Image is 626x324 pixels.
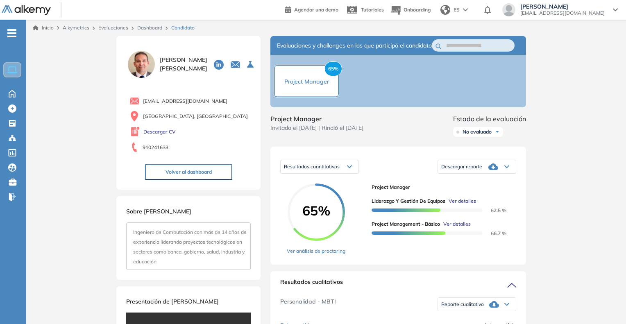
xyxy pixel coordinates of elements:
span: Ver detalles [443,220,471,228]
img: Ícono de flecha [495,129,500,134]
span: [PERSON_NAME] [PERSON_NAME] [160,56,207,73]
img: world [440,5,450,15]
button: Onboarding [390,1,431,19]
span: Estado de la evaluación [453,114,526,124]
button: Ver detalles [440,220,471,228]
span: Personalidad - MBTI [280,297,336,311]
a: Agendar una demo [285,4,338,14]
span: Sobre [PERSON_NAME] [126,208,191,215]
img: PROFILE_MENU_LOGO_USER [126,49,156,79]
span: 66.7 % [481,230,506,236]
span: Resultados cualitativos [280,278,343,291]
a: Inicio [33,24,54,32]
span: No evaluado [463,129,492,135]
span: 910241633 [143,144,168,151]
span: Project Manager [372,184,510,191]
a: Dashboard [137,25,162,31]
a: Descargar CV [143,128,176,136]
span: 62.5 % [481,207,506,213]
span: Project Management - Básico [372,220,440,228]
span: Liderazgo y Gestión de Equipos [372,197,445,205]
span: 65% [324,61,342,76]
a: Evaluaciones [98,25,128,31]
i: - [7,32,16,34]
span: Resultados cuantitativos [284,163,340,170]
span: Ver detalles [449,197,476,205]
button: Volver al dashboard [145,164,232,180]
span: Alkymetrics [63,25,89,31]
span: Presentación de [PERSON_NAME] [126,298,219,305]
span: Ingeniero de Computación con más de 14 años de experiencia liderando proyectos tecnológicos en se... [133,229,247,265]
span: [PERSON_NAME] [520,3,605,10]
img: Logo [2,5,51,16]
span: [EMAIL_ADDRESS][DOMAIN_NAME] [520,10,605,16]
span: Agendar una demo [294,7,338,13]
span: Project Manager [284,78,329,85]
img: arrow [463,8,468,11]
span: Onboarding [404,7,431,13]
span: 65% [288,204,345,217]
span: Project Manager [270,114,363,124]
button: Ver detalles [445,197,476,205]
span: [GEOGRAPHIC_DATA], [GEOGRAPHIC_DATA] [143,113,248,120]
span: Invitado el [DATE] | Rindió el [DATE] [270,124,363,132]
span: Candidato [171,24,195,32]
span: Descargar reporte [441,163,482,170]
span: Reporte cualitativo [441,301,484,308]
a: Ver análisis de proctoring [287,247,345,255]
span: ES [454,6,460,14]
span: [EMAIL_ADDRESS][DOMAIN_NAME] [143,97,227,105]
span: Tutoriales [361,7,384,13]
span: Evaluaciones y challenges en los que participó el candidato [277,41,432,50]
